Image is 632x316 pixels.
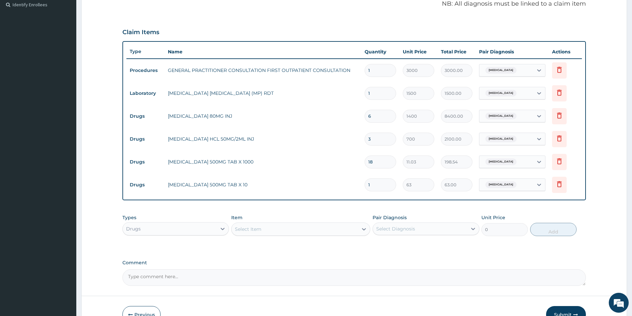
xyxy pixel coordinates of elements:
[376,225,415,232] div: Select Diagnosis
[485,181,517,188] span: [MEDICAL_DATA]
[485,90,517,96] span: [MEDICAL_DATA]
[373,214,407,221] label: Pair Diagnosis
[165,155,361,168] td: [MEDICAL_DATA] 500MG TAB X 1000
[165,45,361,58] th: Name
[485,113,517,119] span: [MEDICAL_DATA]
[126,225,141,232] div: Drugs
[38,84,92,151] span: We're online!
[122,260,586,266] label: Comment
[126,133,165,145] td: Drugs
[165,132,361,146] td: [MEDICAL_DATA] HCL 50MG/2ML INJ
[109,3,125,19] div: Minimize live chat window
[126,64,165,77] td: Procedures
[481,214,505,221] label: Unit Price
[165,178,361,191] td: [MEDICAL_DATA] 500MG TAB X 10
[485,158,517,165] span: [MEDICAL_DATA]
[485,67,517,74] span: [MEDICAL_DATA]
[476,45,549,58] th: Pair Diagnosis
[165,87,361,100] td: [MEDICAL_DATA] [MEDICAL_DATA] (MP) RDT
[165,109,361,123] td: [MEDICAL_DATA] 80MG INJ
[485,136,517,142] span: [MEDICAL_DATA]
[438,45,476,58] th: Total Price
[530,223,577,236] button: Add
[399,45,438,58] th: Unit Price
[126,45,165,58] th: Type
[126,87,165,99] td: Laboratory
[235,226,261,232] div: Select Item
[549,45,582,58] th: Actions
[122,29,159,36] h3: Claim Items
[126,156,165,168] td: Drugs
[165,64,361,77] td: GENERAL PRACTITIONER CONSULTATION FIRST OUTPATIENT CONSULTATION
[3,181,126,204] textarea: Type your message and hit 'Enter'
[35,37,111,46] div: Chat with us now
[231,214,243,221] label: Item
[361,45,399,58] th: Quantity
[126,110,165,122] td: Drugs
[126,179,165,191] td: Drugs
[12,33,27,50] img: d_794563401_company_1708531726252_794563401
[122,215,136,221] label: Types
